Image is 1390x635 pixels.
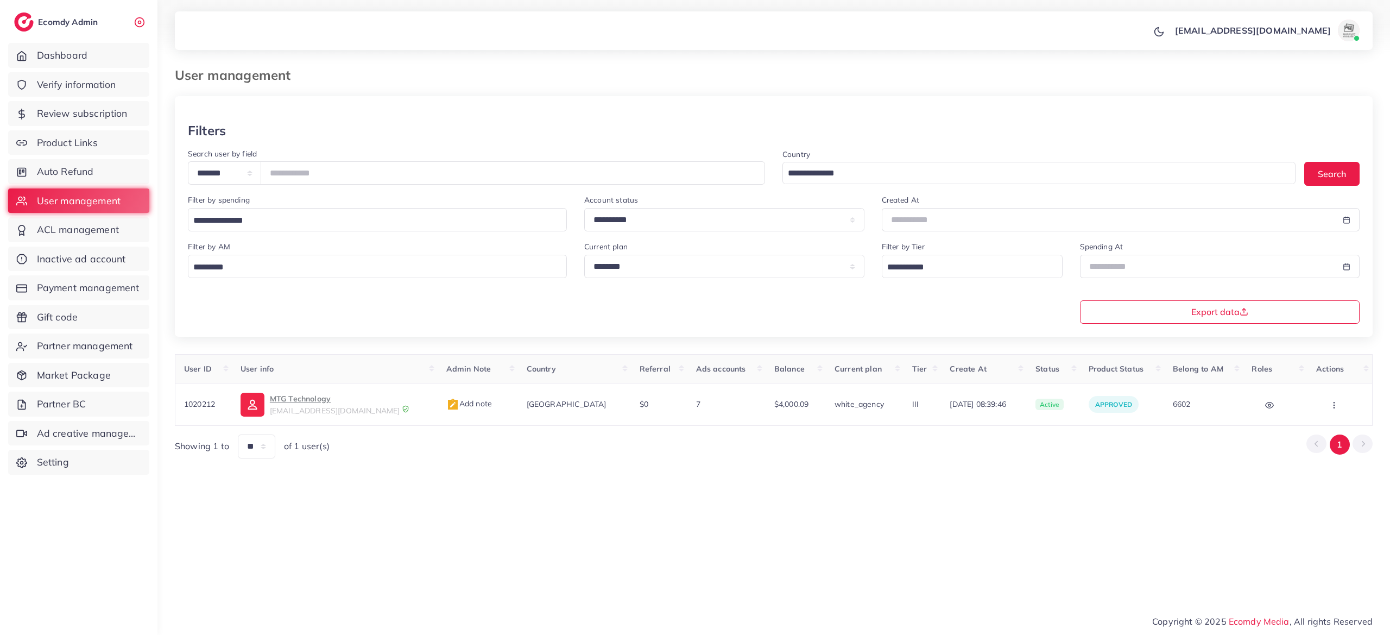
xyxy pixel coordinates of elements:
[284,440,330,452] span: of 1 user(s)
[883,259,1048,276] input: Search for option
[1316,364,1344,374] span: Actions
[1252,364,1272,374] span: Roles
[950,364,986,374] span: Create At
[774,399,808,409] span: $4,000.09
[882,255,1063,278] div: Search for option
[8,101,149,126] a: Review subscription
[1173,399,1191,409] span: 6602
[882,241,925,252] label: Filter by Tier
[835,399,884,409] span: white_agency
[37,106,128,121] span: Review subscription
[8,188,149,213] a: User management
[241,393,264,417] img: ic-user-info.36bf1079.svg
[527,364,556,374] span: Country
[1229,616,1290,627] a: Ecomdy Media
[8,392,149,417] a: Partner BC
[782,162,1296,184] div: Search for option
[584,241,628,252] label: Current plan
[1306,435,1373,455] ul: Pagination
[37,165,94,179] span: Auto Refund
[241,364,274,374] span: User info
[8,247,149,272] a: Inactive ad account
[1175,24,1331,37] p: [EMAIL_ADDRESS][DOMAIN_NAME]
[1152,615,1373,628] span: Copyright © 2025
[37,281,140,295] span: Payment management
[8,217,149,242] a: ACL management
[188,208,567,231] div: Search for option
[241,392,429,416] a: MTG Technology[EMAIL_ADDRESS][DOMAIN_NAME]
[402,405,409,413] img: 9CAL8B2pu8EFxCJHYAAAAldEVYdGRhdGU6Y3JlYXRlADIwMjItMTItMDlUMDQ6NTg6MzkrMDA6MDBXSlgLAAAAJXRFWHRkYXR...
[188,241,230,252] label: Filter by AM
[37,368,111,382] span: Market Package
[8,305,149,330] a: Gift code
[188,255,567,278] div: Search for option
[774,364,805,374] span: Balance
[950,399,1018,410] span: [DATE] 08:39:46
[37,78,116,92] span: Verify information
[782,149,810,160] label: Country
[8,275,149,300] a: Payment management
[1330,435,1350,455] button: Go to page 1
[37,223,119,237] span: ACL management
[37,252,126,266] span: Inactive ad account
[188,194,250,205] label: Filter by spending
[37,455,69,469] span: Setting
[1290,615,1373,628] span: , All rights Reserved
[1338,20,1360,41] img: avatar
[784,165,1281,182] input: Search for option
[640,364,671,374] span: Referral
[37,397,86,411] span: Partner BC
[1035,364,1059,374] span: Status
[175,440,229,452] span: Showing 1 to
[189,259,553,276] input: Search for option
[184,364,212,374] span: User ID
[8,43,149,68] a: Dashboard
[37,339,133,353] span: Partner management
[1080,300,1360,324] button: Export data
[37,310,78,324] span: Gift code
[8,72,149,97] a: Verify information
[175,67,299,83] h3: User management
[38,17,100,27] h2: Ecomdy Admin
[270,392,400,405] p: MTG Technology
[1095,400,1132,408] span: approved
[1191,307,1248,316] span: Export data
[696,364,746,374] span: Ads accounts
[912,399,919,409] span: III
[8,130,149,155] a: Product Links
[696,399,700,409] span: 7
[189,212,553,229] input: Search for option
[14,12,100,32] a: logoEcomdy Admin
[8,363,149,388] a: Market Package
[835,364,882,374] span: Current plan
[446,398,459,411] img: admin_note.cdd0b510.svg
[188,123,226,139] h3: Filters
[184,399,215,409] span: 1020212
[8,334,149,359] a: Partner management
[1080,241,1123,252] label: Spending At
[37,48,87,62] span: Dashboard
[527,399,606,409] span: [GEOGRAPHIC_DATA]
[37,426,141,441] span: Ad creative management
[1089,364,1143,374] span: Product Status
[640,399,648,409] span: $0
[8,159,149,184] a: Auto Refund
[446,399,492,408] span: Add note
[1035,399,1064,411] span: active
[446,364,491,374] span: Admin Note
[912,364,927,374] span: Tier
[37,194,121,208] span: User management
[584,194,638,205] label: Account status
[270,406,400,416] span: [EMAIL_ADDRESS][DOMAIN_NAME]
[188,148,257,159] label: Search user by field
[37,136,98,150] span: Product Links
[14,12,34,32] img: logo
[1169,20,1364,41] a: [EMAIL_ADDRESS][DOMAIN_NAME]avatar
[8,421,149,446] a: Ad creative management
[8,450,149,475] a: Setting
[1173,364,1223,374] span: Belong to AM
[882,194,920,205] label: Created At
[1304,162,1360,185] button: Search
